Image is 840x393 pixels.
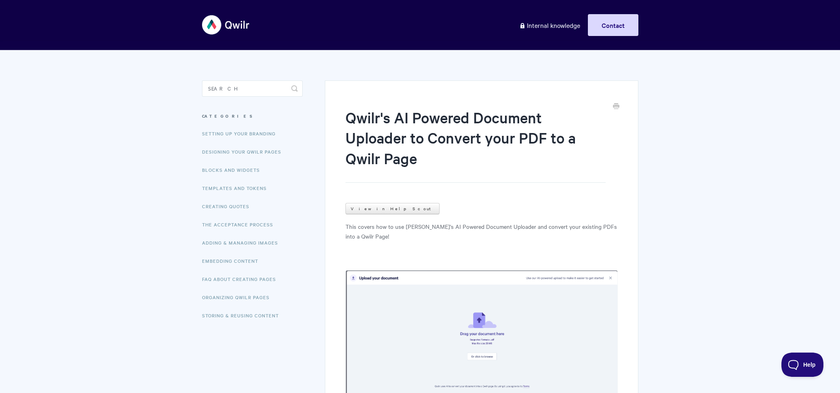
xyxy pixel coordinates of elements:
a: Designing Your Qwilr Pages [202,144,287,160]
h3: Categories [202,109,303,123]
a: Contact [588,14,638,36]
a: The Acceptance Process [202,216,279,232]
a: Print this Article [613,102,619,111]
a: Storing & Reusing Content [202,307,285,323]
a: View in Help Scout [345,203,440,214]
a: Embedding Content [202,253,264,269]
a: Organizing Qwilr Pages [202,289,276,305]
a: Templates and Tokens [202,180,273,196]
h1: Qwilr's AI Powered Document Uploader to Convert your PDF to a Qwilr Page [345,107,605,183]
a: Internal knowledge [513,14,586,36]
a: Creating Quotes [202,198,255,214]
a: FAQ About Creating Pages [202,271,282,287]
p: This covers how to use [PERSON_NAME]'s AI Powered Document Uploader and convert your existing PDF... [345,222,617,241]
a: Setting up your Branding [202,125,282,142]
img: Qwilr Help Center [202,10,250,40]
input: Search [202,80,303,97]
a: Adding & Managing Images [202,235,284,251]
a: Blocks and Widgets [202,162,266,178]
iframe: Toggle Customer Support [781,353,824,377]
